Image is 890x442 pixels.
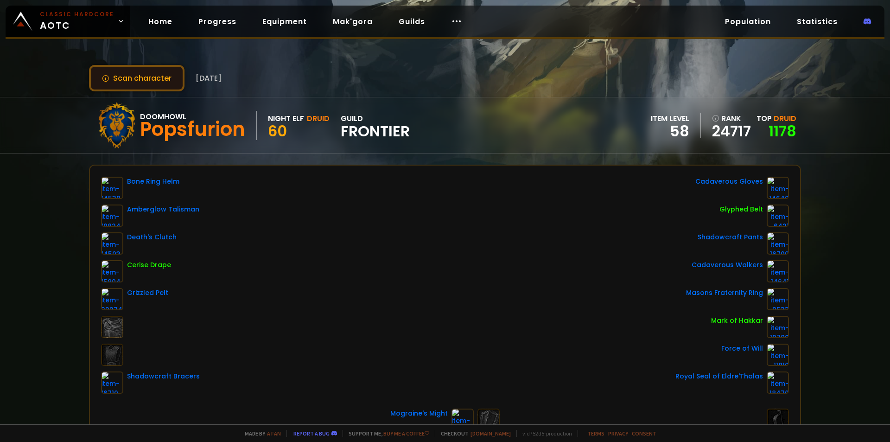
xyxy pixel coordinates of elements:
img: item-22274 [101,288,123,310]
a: Report a bug [293,430,330,437]
span: Support me, [343,430,429,437]
a: Consent [632,430,656,437]
div: item level [651,113,689,124]
img: item-6421 [767,205,789,227]
div: Cerise Drape [127,260,171,270]
img: item-10824 [101,205,123,227]
a: Terms [587,430,604,437]
button: Scan character [89,65,184,91]
div: Top [756,113,796,124]
a: Home [141,12,180,31]
div: 58 [651,124,689,138]
a: 24717 [712,124,751,138]
a: Classic HardcoreAOTC [6,6,130,37]
img: item-11810 [767,344,789,366]
a: Guilds [391,12,432,31]
div: Glyphed Belt [719,205,763,214]
img: item-14640 [767,177,789,199]
a: Equipment [255,12,314,31]
a: a fan [267,430,281,437]
a: Progress [191,12,244,31]
span: AOTC [40,10,114,32]
div: Druid [307,113,330,124]
div: Mark of Hakkar [711,316,763,326]
a: 1178 [769,121,796,141]
a: Population [718,12,778,31]
div: Masons Fraternity Ring [686,288,763,298]
span: 60 [268,121,287,141]
a: Buy me a coffee [383,430,429,437]
img: item-18470 [767,372,789,394]
img: item-10780 [767,316,789,338]
span: Made by [239,430,281,437]
span: [DATE] [196,72,222,84]
img: item-14503 [101,232,123,255]
div: Night Elf [268,113,304,124]
img: item-15804 [101,260,123,282]
span: v. d752d5 - production [516,430,572,437]
div: Royal Seal of Eldre'Thalas [675,372,763,381]
div: Bone Ring Helm [127,177,179,186]
div: Mograine's Might [390,409,448,418]
div: guild [341,113,410,138]
img: item-7723 [451,409,474,431]
div: Force of Will [721,344,763,353]
span: Frontier [341,124,410,138]
img: item-14539 [101,177,123,199]
img: item-9533 [767,288,789,310]
a: Mak'gora [325,12,380,31]
a: Privacy [608,430,628,437]
div: Shadowcraft Bracers [127,372,200,381]
a: Statistics [789,12,845,31]
div: Death's Clutch [127,232,177,242]
span: Druid [774,113,796,124]
img: item-16709 [767,232,789,255]
div: Cadaverous Gloves [695,177,763,186]
div: Amberglow Talisman [127,205,199,214]
img: item-14641 [767,260,789,282]
div: Shadowcraft Pants [698,232,763,242]
div: Grizzled Pelt [127,288,168,298]
div: Doomhowl [140,111,245,122]
div: rank [712,113,751,124]
div: Popsfurion [140,122,245,136]
img: item-16710 [101,372,123,394]
span: Checkout [435,430,511,437]
small: Classic Hardcore [40,10,114,19]
a: [DOMAIN_NAME] [470,430,511,437]
div: Cadaverous Walkers [692,260,763,270]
